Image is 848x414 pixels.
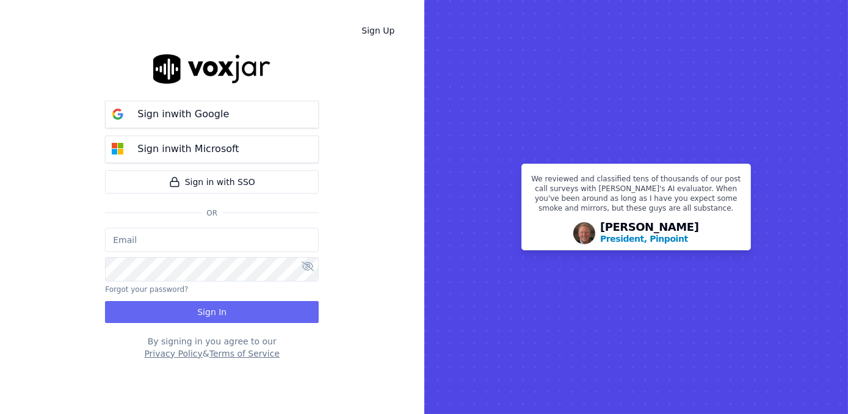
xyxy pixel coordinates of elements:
button: Sign In [105,301,319,323]
a: Sign Up [352,20,404,42]
img: microsoft Sign in button [106,137,130,161]
p: We reviewed and classified tens of thousands of our post call surveys with [PERSON_NAME]'s AI eva... [529,174,743,218]
span: Or [201,208,222,218]
a: Sign in with SSO [105,170,319,194]
button: Privacy Policy [144,347,202,360]
p: President, Pinpoint [600,233,688,245]
input: Email [105,228,319,252]
p: Sign in with Microsoft [137,142,239,156]
button: Terms of Service [209,347,280,360]
p: Sign in with Google [137,107,229,122]
button: Sign inwith Microsoft [105,136,319,163]
img: logo [153,54,270,83]
div: [PERSON_NAME] [600,222,699,245]
button: Forgot your password? [105,285,188,294]
img: Avatar [573,222,595,244]
button: Sign inwith Google [105,101,319,128]
img: google Sign in button [106,102,130,126]
div: By signing in you agree to our & [105,335,319,360]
